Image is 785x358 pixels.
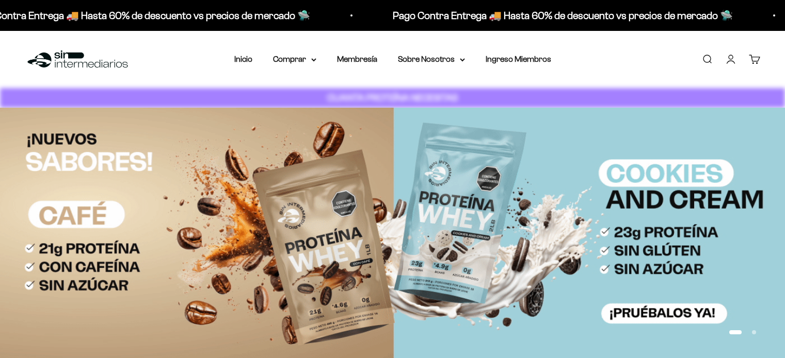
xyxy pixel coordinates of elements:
[486,55,551,63] a: Ingreso Miembros
[327,92,458,103] strong: CUANTA PROTEÍNA NECESITAS
[393,7,733,24] p: Pago Contra Entrega 🚚 Hasta 60% de descuento vs precios de mercado 🛸
[234,55,252,63] a: Inicio
[398,53,465,66] summary: Sobre Nosotros
[273,53,316,66] summary: Comprar
[337,55,377,63] a: Membresía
